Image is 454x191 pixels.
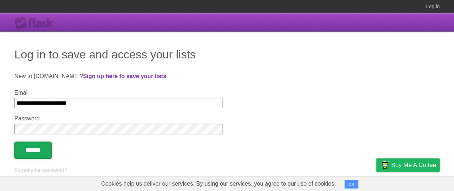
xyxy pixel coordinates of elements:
[14,46,440,63] h1: Log in to save and access your lists
[83,73,166,79] a: Sign up here to save your lists
[14,17,57,30] div: Flask
[380,159,389,171] img: Buy me a coffee
[14,72,440,81] p: New to [DOMAIN_NAME]? .
[94,177,343,191] span: Cookies help us deliver our services. By using our services, you agree to our use of cookies.
[14,90,223,96] label: Email
[14,167,67,173] a: Forgot your password?
[376,158,440,172] a: Buy me a coffee
[14,115,223,122] label: Password
[345,180,359,188] button: OK
[391,159,436,171] span: Buy me a coffee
